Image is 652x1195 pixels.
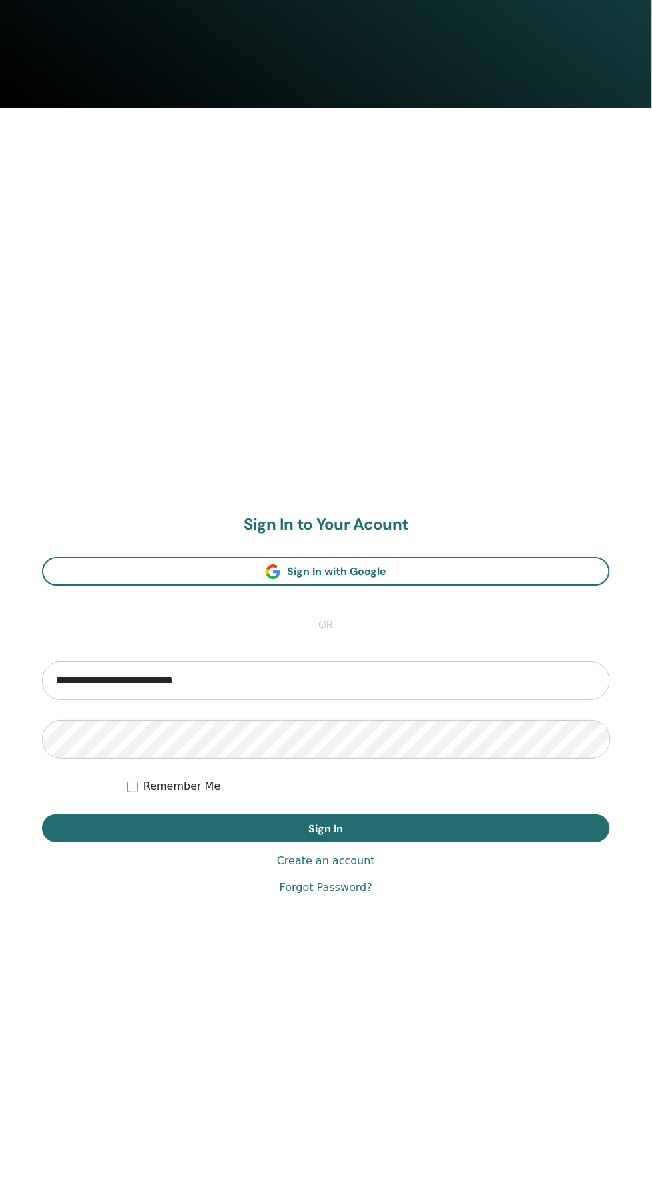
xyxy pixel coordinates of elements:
span: Sign In [309,822,344,836]
a: Sign In with Google [42,558,610,586]
a: Create an account [277,854,375,870]
span: or [312,618,340,634]
label: Remember Me [143,779,221,795]
a: Forgot Password? [280,880,372,896]
div: Keep me authenticated indefinitely or until I manually logout [127,779,610,795]
span: Sign In with Google [287,565,386,579]
button: Sign In [42,815,610,843]
h2: Sign In to Your Acount [42,516,610,535]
